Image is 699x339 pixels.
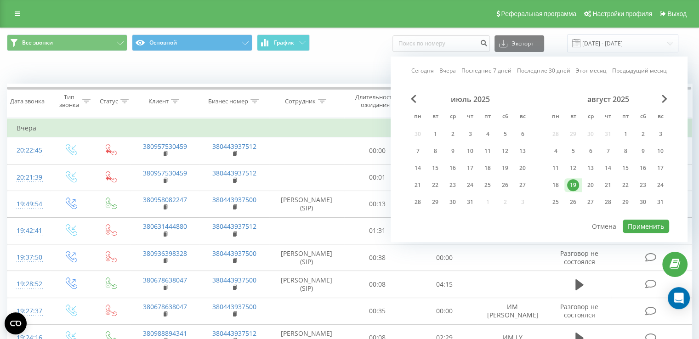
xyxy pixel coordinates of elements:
[516,110,529,124] abbr: воскресенье
[461,127,479,141] div: чт 3 июля 2025 г.
[208,97,248,105] div: Бизнес номер
[411,298,477,324] td: 00:00
[547,95,669,104] div: август 2025
[269,244,344,271] td: [PERSON_NAME] (SIP)
[517,162,529,174] div: 20
[411,244,477,271] td: 00:00
[17,195,41,213] div: 19:49:54
[550,196,562,208] div: 25
[447,128,459,140] div: 2
[564,144,582,158] div: вт 5 авг. 2025 г.
[58,93,80,109] div: Тип звонка
[668,287,690,309] div: Open Intercom Messenger
[560,302,598,319] span: Разговор не состоялся
[584,110,597,124] abbr: среда
[479,127,496,141] div: пт 4 июля 2025 г.
[514,178,531,192] div: вс 27 июля 2025 г.
[662,95,667,103] span: Next Month
[617,127,634,141] div: пт 1 авг. 2025 г.
[464,145,476,157] div: 10
[411,110,425,124] abbr: понедельник
[344,244,411,271] td: 00:38
[667,10,687,17] span: Выход
[212,302,256,311] a: 380443937500
[582,178,599,192] div: ср 20 авг. 2025 г.
[498,110,512,124] abbr: суббота
[617,144,634,158] div: пт 8 авг. 2025 г.
[612,67,667,75] a: Предыдущий месяц
[550,145,562,157] div: 4
[637,162,649,174] div: 16
[464,162,476,174] div: 17
[619,162,631,174] div: 15
[411,95,416,103] span: Previous Month
[494,35,544,52] button: Экспорт
[582,161,599,175] div: ср 13 авг. 2025 г.
[514,161,531,175] div: вс 20 июля 2025 г.
[619,196,631,208] div: 29
[429,162,441,174] div: 15
[143,249,187,258] a: 380936398328
[547,161,564,175] div: пн 11 авг. 2025 г.
[143,142,187,151] a: 380957530459
[447,145,459,157] div: 9
[100,97,118,105] div: Статус
[550,179,562,191] div: 18
[285,97,316,105] div: Сотрудник
[479,178,496,192] div: пт 25 июля 2025 г.
[654,162,666,174] div: 17
[496,178,514,192] div: сб 26 июля 2025 г.
[617,161,634,175] div: пт 15 авг. 2025 г.
[212,195,256,204] a: 380443937500
[7,34,127,51] button: Все звонки
[17,222,41,240] div: 19:42:41
[212,276,256,284] a: 380443937500
[496,161,514,175] div: сб 19 июля 2025 г.
[17,302,41,320] div: 19:27:37
[429,179,441,191] div: 22
[461,161,479,175] div: чт 17 июля 2025 г.
[444,144,461,158] div: ср 9 июля 2025 г.
[623,220,669,233] button: Применить
[652,127,669,141] div: вс 3 авг. 2025 г.
[481,110,494,124] abbr: пятница
[143,222,187,231] a: 380631444880
[496,144,514,158] div: сб 12 июля 2025 г.
[344,137,411,164] td: 00:00
[463,110,477,124] abbr: четверг
[439,67,456,75] a: Вчера
[429,196,441,208] div: 29
[447,162,459,174] div: 16
[599,144,617,158] div: чт 7 авг. 2025 г.
[652,144,669,158] div: вс 10 авг. 2025 г.
[344,271,411,298] td: 00:08
[652,178,669,192] div: вс 24 авг. 2025 г.
[444,178,461,192] div: ср 23 июля 2025 г.
[499,162,511,174] div: 19
[429,145,441,157] div: 8
[482,162,494,174] div: 18
[479,144,496,158] div: пт 11 июля 2025 г.
[464,179,476,191] div: 24
[567,145,579,157] div: 5
[517,128,529,140] div: 6
[637,179,649,191] div: 23
[344,298,411,324] td: 00:35
[426,127,444,141] div: вт 1 июля 2025 г.
[634,195,652,209] div: сб 30 авг. 2025 г.
[654,110,667,124] abbr: воскресенье
[461,67,511,75] a: Последние 7 дней
[411,271,477,298] td: 04:15
[411,67,434,75] a: Сегодня
[599,178,617,192] div: чт 21 авг. 2025 г.
[585,162,597,174] div: 13
[582,195,599,209] div: ср 27 авг. 2025 г.
[461,195,479,209] div: чт 31 июля 2025 г.
[514,127,531,141] div: вс 6 июля 2025 г.
[412,179,424,191] div: 21
[549,110,563,124] abbr: понедельник
[344,164,411,191] td: 00:01
[344,191,411,217] td: 00:13
[148,97,169,105] div: Клиент
[464,196,476,208] div: 31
